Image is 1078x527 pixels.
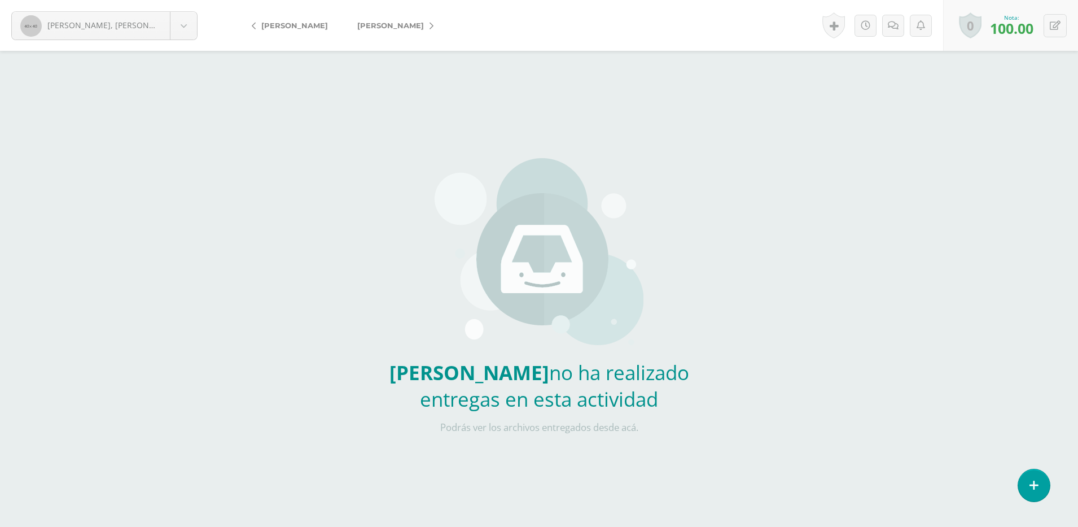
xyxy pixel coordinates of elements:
[243,12,343,39] a: [PERSON_NAME]
[343,12,442,39] a: [PERSON_NAME]
[12,12,197,40] a: [PERSON_NAME], [PERSON_NAME]
[389,359,549,386] b: [PERSON_NAME]
[47,20,178,31] span: [PERSON_NAME], [PERSON_NAME]
[959,12,981,38] a: 0
[435,158,643,350] img: stages.png
[990,19,1033,38] span: 100.00
[373,359,705,412] h2: no ha realizado entregas en esta actividad
[261,21,328,30] span: [PERSON_NAME]
[373,421,705,434] p: Podrás ver los archivos entregados desde acá.
[990,14,1033,21] div: Nota:
[20,15,42,37] img: 40x40
[357,21,424,30] span: [PERSON_NAME]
